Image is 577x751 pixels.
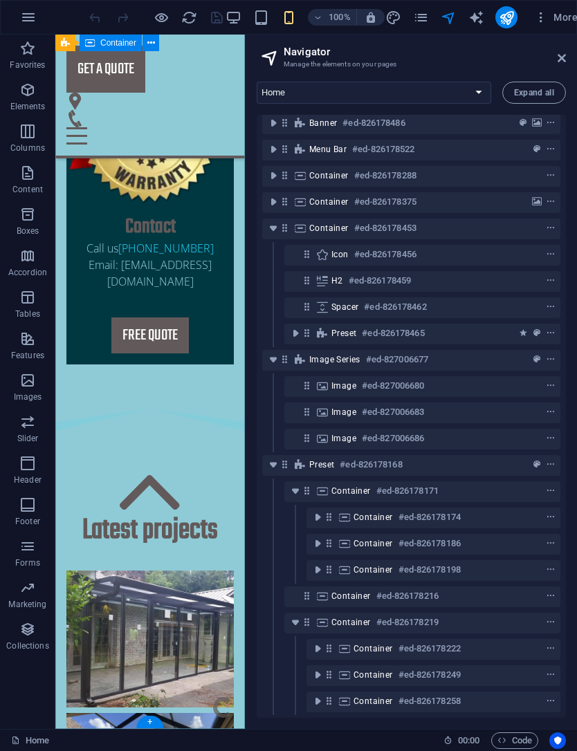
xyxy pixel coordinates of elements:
h6: #ed-826178174 [399,509,461,526]
button: text_generator [468,9,484,26]
button: Code [491,732,538,749]
i: Pages (Ctrl+Alt+S) [413,10,429,26]
button: context-menu [544,483,558,499]
p: Forms [15,557,40,568]
span: Preset [309,459,334,470]
button: context-menu [544,167,558,184]
button: context-menu [544,640,558,657]
h6: #ed-826178258 [399,693,461,710]
button: context-menu [544,246,558,263]
h6: #ed-827006677 [366,351,428,368]
p: Accordion [8,267,47,278]
span: Container [354,669,393,680]
span: Menu Bar [309,144,347,155]
button: context-menu [544,430,558,447]
button: toggle-expand [265,141,282,158]
h6: #ed-826178288 [354,167,416,184]
button: toggle-expand [265,167,282,184]
h6: #ed-827006686 [362,430,424,447]
button: context-menu [544,562,558,578]
button: toggle-expand [265,456,282,473]
button: toggle-expand [287,325,304,342]
button: context-menu [544,614,558,631]
button: toggle-expand [309,693,326,710]
h6: Session time [443,732,480,749]
h6: #ed-826178186 [399,535,461,552]
h6: #ed-827006683 [362,404,424,420]
button: context-menu [544,299,558,315]
p: Elements [10,101,46,112]
button: Usercentrics [549,732,566,749]
span: : [468,735,470,745]
button: preset [530,325,544,342]
button: context-menu [544,194,558,210]
button: context-menu [544,378,558,394]
p: Content [12,184,43,195]
span: Container [354,538,393,549]
h6: #ed-826178171 [376,483,439,499]
p: Slider [17,433,39,444]
span: Icon [331,249,349,260]
button: toggle-expand [309,535,326,552]
span: Preset [331,328,356,339]
button: Click here to leave preview mode and continue editing [153,9,170,26]
button: toggle-expand [309,667,326,683]
button: preset [530,351,544,368]
span: Container [354,512,393,523]
button: context-menu [544,115,558,131]
button: toggle-expand [265,220,282,237]
button: toggle-expand [287,614,304,631]
p: Tables [15,308,40,319]
span: Container [331,617,371,628]
h6: #ed-826178198 [399,562,461,578]
p: Columns [10,142,45,154]
button: preset [530,456,544,473]
button: 100% [308,9,357,26]
button: toggle-expand [287,483,304,499]
button: preset [530,141,544,158]
button: design [385,9,401,26]
h3: Manage the elements on your pages [284,58,538,71]
h6: #ed-826178459 [349,272,411,289]
button: background [530,115,544,131]
button: toggle-expand [265,194,282,210]
span: Code [497,732,532,749]
button: reload [181,9,197,26]
button: animation [516,325,530,342]
span: Container [309,170,349,181]
p: Footer [15,516,40,527]
span: Container [354,564,393,575]
h2: Navigator [284,46,566,58]
button: context-menu [544,141,558,158]
h6: #ed-826178249 [399,667,461,683]
button: context-menu [544,588,558,604]
button: pages [412,9,429,26]
button: toggle-expand [265,115,282,131]
button: context-menu [544,509,558,526]
h6: #ed-826178486 [342,115,405,131]
h6: #ed-826178456 [354,246,416,263]
i: Navigator [441,10,457,26]
span: Spacer [331,302,358,313]
button: context-menu [544,325,558,342]
h6: #ed-827006680 [362,378,424,394]
span: Expand all [514,89,554,97]
button: toggle-expand [309,562,326,578]
h6: #ed-826178216 [376,588,439,604]
span: 00 00 [458,732,479,749]
span: Banner [309,118,337,129]
i: Design (Ctrl+Alt+Y) [385,10,401,26]
h6: #ed-826178168 [340,456,402,473]
h6: #ed-826178465 [362,325,424,342]
button: context-menu [544,272,558,289]
div: + [136,716,163,728]
p: Boxes [17,225,39,237]
button: publish [495,6,518,28]
h6: #ed-826178375 [354,194,416,210]
p: Images [14,391,42,402]
button: Expand all [502,82,566,104]
span: Container [309,196,349,207]
button: context-menu [544,351,558,368]
button: toggle-expand [309,640,326,657]
span: Container [354,643,393,654]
